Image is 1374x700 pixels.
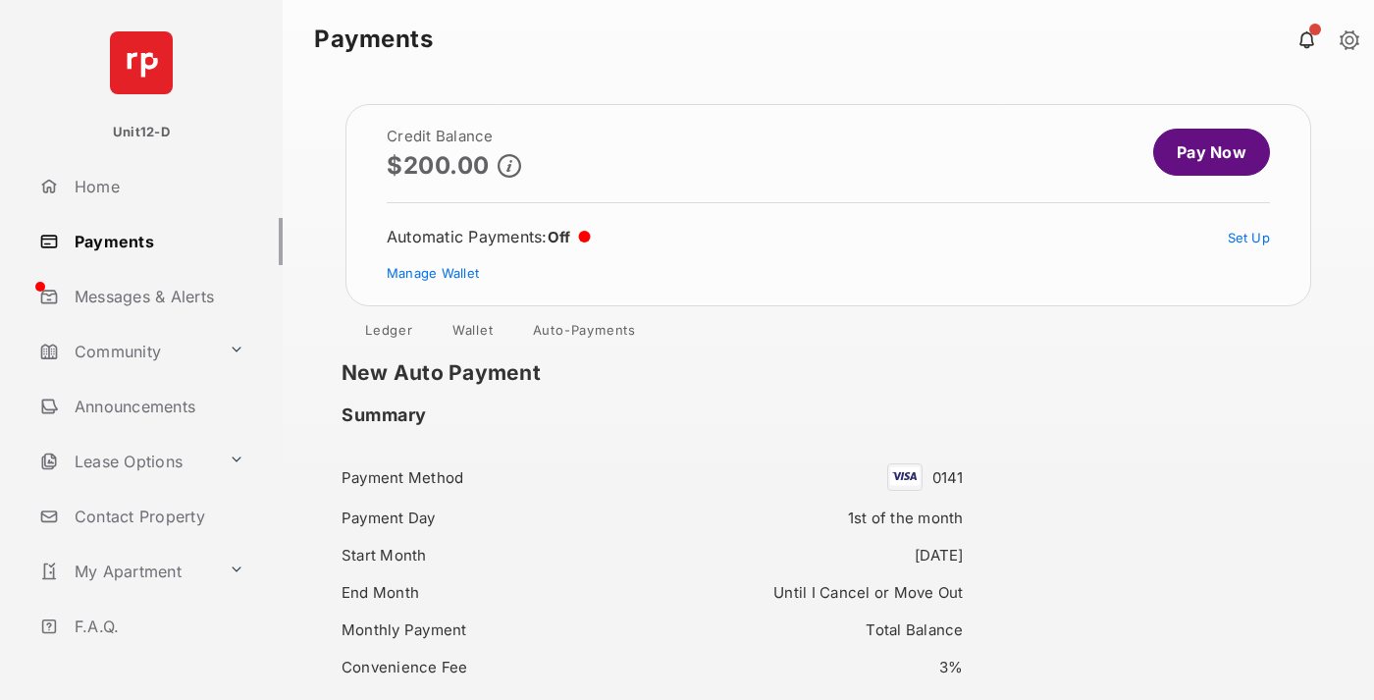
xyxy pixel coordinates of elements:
[548,228,571,246] span: Off
[915,546,964,565] span: [DATE]
[866,620,963,639] span: Total Balance
[342,617,640,643] div: Monthly Payment
[31,548,221,595] a: My Apartment
[517,322,652,346] a: Auto-Payments
[387,265,479,281] a: Manage Wallet
[31,328,221,375] a: Community
[387,152,490,179] p: $200.00
[437,322,509,346] a: Wallet
[773,583,963,602] span: Until I Cancel or Move Out
[31,218,283,265] a: Payments
[387,227,591,246] div: Automatic Payments :
[31,273,283,320] a: Messages & Alerts
[342,654,640,680] div: Convenience Fee
[342,464,640,491] div: Payment Method
[848,509,964,527] span: 1st of the month
[31,163,283,210] a: Home
[113,123,170,142] p: Unit12-D
[342,361,993,385] h1: New Auto Payment
[342,542,640,568] div: Start Month
[1228,230,1271,245] a: Set Up
[31,603,283,650] a: F.A.Q.
[314,27,433,51] strong: Payments
[342,404,427,426] h2: Summary
[342,579,640,606] div: End Month
[342,505,640,531] div: Payment Day
[31,438,221,485] a: Lease Options
[31,383,283,430] a: Announcements
[110,31,173,94] img: svg+xml;base64,PHN2ZyB4bWxucz0iaHR0cDovL3d3dy53My5vcmcvMjAwMC9zdmciIHdpZHRoPSI2NCIgaGVpZ2h0PSI2NC...
[387,129,521,144] h2: Credit Balance
[349,322,429,346] a: Ledger
[31,493,283,540] a: Contact Property
[664,654,963,680] div: 3%
[932,468,964,487] span: 0141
